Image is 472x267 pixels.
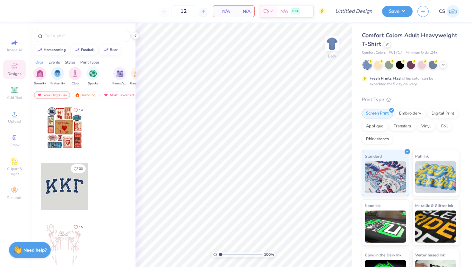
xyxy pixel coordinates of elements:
[54,70,61,77] img: Fraternity Image
[79,109,83,112] span: 14
[370,75,449,87] div: This color can be expedited for 5 day delivery.
[362,122,388,131] div: Applique
[50,67,65,86] div: filter for Fraternity
[417,122,435,131] div: Vinyl
[330,5,377,18] input: Untitled Design
[389,50,402,56] span: # C1717
[171,5,196,17] input: – –
[389,122,415,131] div: Transfers
[50,67,65,86] button: filter button
[3,166,26,177] span: Clipart & logos
[71,45,98,55] button: football
[415,252,445,258] span: Water based Ink
[362,50,386,56] span: Comfort Colors
[427,109,459,118] div: Digital Print
[86,67,99,86] div: filter for Sports
[370,76,404,81] strong: Fresh Prints Flash:
[415,161,457,193] img: Puff Ink
[415,211,457,243] img: Metallic & Glitter Ink
[7,195,22,200] span: Decorate
[65,59,75,65] div: Styles
[69,67,82,86] div: filter for Club
[292,9,299,13] span: FREE
[112,81,127,86] span: Parent's Weekend
[37,93,42,97] img: most_fav.gif
[415,202,453,209] span: Metallic & Glitter Ink
[71,106,86,115] button: Like
[362,109,393,118] div: Screen Print
[44,33,127,39] input: Try "Alpha"
[88,81,98,86] span: Sports
[217,8,230,15] span: N/A
[44,48,66,52] div: homecoming
[23,247,47,253] strong: Need help?
[74,48,80,52] img: trend_line.gif
[365,211,406,243] img: Neon Ink
[48,59,60,65] div: Events
[69,67,82,86] button: filter button
[34,45,69,55] button: homecoming
[72,91,99,99] div: Trending
[382,6,413,17] button: Save
[71,223,86,231] button: Like
[7,47,22,53] span: Image AI
[437,122,452,131] div: Foil
[81,48,95,52] div: football
[33,67,46,86] div: filter for Sorority
[34,91,70,99] div: Your Org's Fav
[89,70,97,77] img: Sports Image
[50,81,65,86] span: Fraternity
[130,81,145,86] span: Game Day
[362,31,457,48] span: Comfort Colors Adult Heavyweight T-Shirt
[362,96,459,103] div: Print Type
[238,8,250,15] span: N/A
[415,153,429,159] span: Puff Ink
[130,67,145,86] div: filter for Game Day
[365,202,380,209] span: Neon Ink
[264,252,274,257] span: 100 %
[447,5,459,18] img: Caley Stein
[116,70,124,77] img: Parent's Weekend Image
[103,48,109,52] img: trend_line.gif
[365,252,401,258] span: Glow in the Dark Ink
[79,226,83,229] span: 15
[36,70,44,77] img: Sorority Image
[326,37,338,50] img: Back
[112,67,127,86] div: filter for Parent's Weekend
[37,48,42,52] img: trend_line.gif
[7,95,22,100] span: Add Text
[33,67,46,86] button: filter button
[79,167,83,170] span: 33
[395,109,425,118] div: Embroidery
[439,5,459,18] a: CS
[103,93,109,97] img: most_fav.gif
[71,164,86,173] button: Like
[439,8,445,15] span: CS
[112,67,127,86] button: filter button
[130,67,145,86] button: filter button
[35,59,44,65] div: Orgs
[134,70,141,77] img: Game Day Image
[8,119,21,124] span: Upload
[86,67,99,86] button: filter button
[72,70,79,77] img: Club Image
[75,93,80,97] img: trending.gif
[280,8,288,15] span: N/A
[34,81,46,86] span: Sorority
[100,45,120,55] button: bear
[365,153,382,159] span: Standard
[406,50,438,56] span: Minimum Order: 24 +
[362,134,393,144] div: Rhinestones
[72,81,79,86] span: Club
[110,48,118,52] div: bear
[328,53,336,59] div: Back
[80,59,100,65] div: Print Types
[101,91,137,99] div: Most Favorited
[7,71,22,76] span: Designs
[10,142,20,148] span: Greek
[365,161,406,193] img: Standard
